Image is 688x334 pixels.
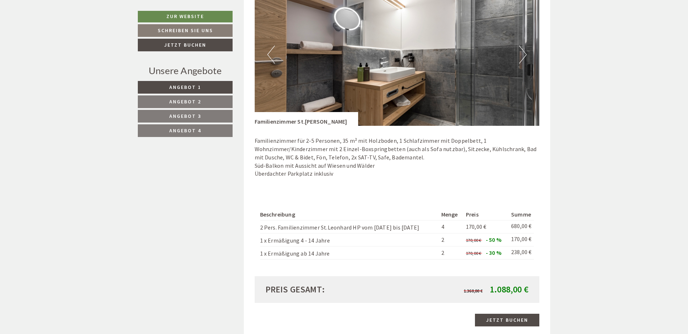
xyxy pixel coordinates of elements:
[169,84,201,90] span: Angebot 1
[463,209,508,220] th: Preis
[242,190,285,203] button: Senden
[260,220,438,234] td: 2 Pers. Familienzimmer St.Leonhard HP vom [DATE] bis [DATE]
[260,283,397,296] div: Preis gesamt:
[508,246,534,259] td: 238,00 €
[138,39,233,51] a: Jetzt buchen
[127,6,158,18] div: Montag
[6,20,118,42] div: Guten Tag, wie können wir Ihnen helfen?
[466,237,481,243] span: 170,00 €
[255,112,358,126] div: Familienzimmer St.[PERSON_NAME]
[438,233,463,246] td: 2
[466,250,481,256] span: 170,00 €
[260,233,438,246] td: 1 x Ermäßigung 4 - 14 Jahre
[464,288,483,294] span: 1.360,00 €
[138,11,233,22] a: Zur Website
[486,236,501,243] span: - 50 %
[138,24,233,37] a: Schreiben Sie uns
[267,46,275,64] button: Previous
[260,209,438,220] th: Beschreibung
[519,46,527,64] button: Next
[438,246,463,259] td: 2
[486,249,501,256] span: - 30 %
[508,233,534,246] td: 170,00 €
[508,209,534,220] th: Summe
[169,113,201,119] span: Angebot 3
[438,209,463,220] th: Menge
[255,137,540,178] p: Familienzimmer für 2-5 Personen, 35 m² mit Holzboden, 1 Schlafzimmer mit Doppelbett, 1 Wohnzimmer...
[260,246,438,259] td: 1 x Ermäßigung ab 14 Jahre
[490,284,528,295] span: 1.088,00 €
[169,98,201,105] span: Angebot 2
[138,64,233,77] div: Unsere Angebote
[475,314,539,326] a: Jetzt buchen
[508,220,534,234] td: 680,00 €
[438,220,463,234] td: 4
[11,35,115,40] small: 06:21
[466,223,487,230] span: 170,00 €
[11,21,115,27] div: [GEOGRAPHIC_DATA]
[169,127,201,134] span: Angebot 4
